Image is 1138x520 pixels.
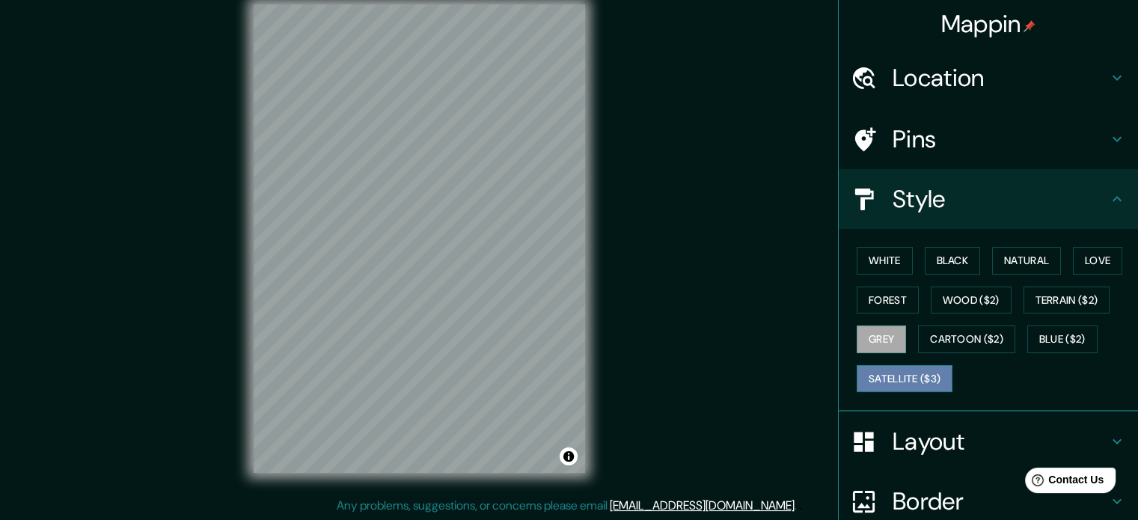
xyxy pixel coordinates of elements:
p: Any problems, suggestions, or concerns please email . [337,497,797,515]
button: Terrain ($2) [1024,287,1110,314]
h4: Layout [893,426,1108,456]
div: . [799,497,802,515]
img: pin-icon.png [1024,20,1035,32]
button: Forest [857,287,919,314]
canvas: Map [254,4,585,473]
button: Blue ($2) [1027,325,1098,353]
h4: Pins [893,124,1108,154]
div: . [797,497,799,515]
button: Natural [992,247,1061,275]
button: Toggle attribution [560,447,578,465]
button: Cartoon ($2) [918,325,1015,353]
div: Layout [839,412,1138,471]
button: Wood ($2) [931,287,1012,314]
div: Pins [839,109,1138,169]
div: Style [839,169,1138,229]
button: Grey [857,325,906,353]
h4: Mappin [941,9,1036,39]
button: Black [925,247,981,275]
button: Satellite ($3) [857,365,952,393]
h4: Location [893,63,1108,93]
button: Love [1073,247,1122,275]
a: [EMAIL_ADDRESS][DOMAIN_NAME] [610,498,795,513]
h4: Border [893,486,1108,516]
div: Location [839,48,1138,108]
iframe: Help widget launcher [1005,462,1122,504]
h4: Style [893,184,1108,214]
button: White [857,247,913,275]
